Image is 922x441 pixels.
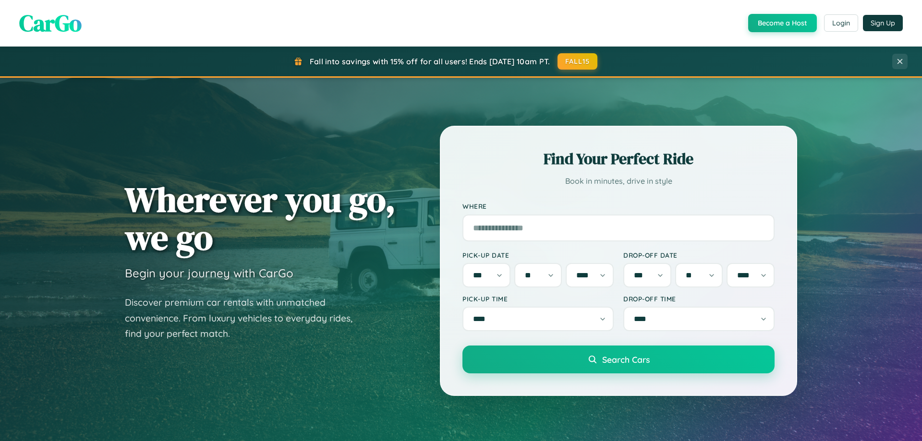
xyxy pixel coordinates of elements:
label: Drop-off Date [623,251,775,259]
label: Pick-up Date [462,251,614,259]
button: Sign Up [863,15,903,31]
p: Discover premium car rentals with unmatched convenience. From luxury vehicles to everyday rides, ... [125,295,365,342]
button: Become a Host [748,14,817,32]
h2: Find Your Perfect Ride [462,148,775,169]
h3: Begin your journey with CarGo [125,266,293,280]
span: Search Cars [602,354,650,365]
button: Login [824,14,858,32]
h1: Wherever you go, we go [125,180,396,256]
label: Pick-up Time [462,295,614,303]
button: Search Cars [462,346,775,373]
span: Fall into savings with 15% off for all users! Ends [DATE] 10am PT. [310,57,550,66]
button: FALL15 [558,53,598,70]
label: Drop-off Time [623,295,775,303]
p: Book in minutes, drive in style [462,174,775,188]
span: CarGo [19,7,82,39]
label: Where [462,203,775,211]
